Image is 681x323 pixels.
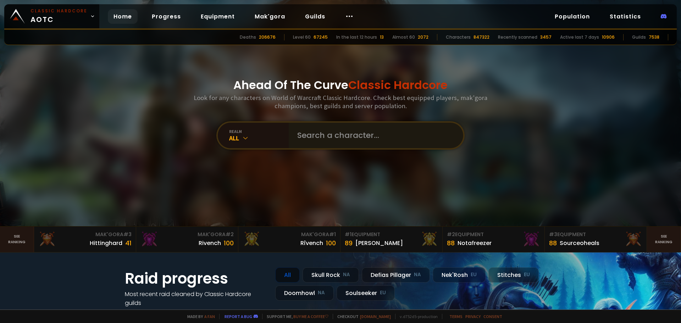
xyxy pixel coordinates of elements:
a: #3Equipment88Sourceoheals [545,227,647,252]
div: In the last 12 hours [336,34,377,40]
span: Classic Hardcore [348,77,448,93]
span: # 1 [329,231,336,238]
span: # 2 [226,231,234,238]
div: Equipment [549,231,642,238]
div: Stitches [488,267,539,283]
a: Mak'Gora#3Hittinghard41 [34,227,136,252]
div: Recently scanned [498,34,537,40]
a: See all progress [125,308,171,316]
div: Sourceoheals [560,239,599,247]
div: 13 [380,34,384,40]
small: NA [343,271,350,278]
div: 100 [224,238,234,248]
a: Mak'Gora#2Rivench100 [136,227,238,252]
div: Rîvench [300,239,323,247]
span: AOTC [31,8,87,25]
small: NA [318,289,325,296]
div: Characters [446,34,471,40]
div: Hittinghard [90,239,122,247]
h3: Look for any characters on World of Warcraft Classic Hardcore. Check best equipped players, mak'g... [191,94,490,110]
input: Search a character... [293,123,455,148]
div: Level 60 [293,34,311,40]
span: Checkout [333,314,391,319]
h4: Most recent raid cleaned by Classic Hardcore guilds [125,290,267,307]
div: Defias Pillager [362,267,430,283]
a: #1Equipment89[PERSON_NAME] [340,227,443,252]
div: 88 [549,238,557,248]
a: Buy me a coffee [293,314,328,319]
span: Support me, [262,314,328,319]
div: Equipment [345,231,438,238]
small: Classic Hardcore [31,8,87,14]
div: 206676 [259,34,276,40]
div: 41 [125,238,132,248]
div: Almost 60 [392,34,415,40]
a: Progress [146,9,187,24]
div: Rivench [199,239,221,247]
div: [PERSON_NAME] [355,239,403,247]
div: 3457 [540,34,552,40]
div: Deaths [240,34,256,40]
span: # 1 [345,231,351,238]
a: Statistics [604,9,647,24]
a: Report a bug [225,314,252,319]
div: Guilds [632,34,646,40]
span: # 3 [123,231,132,238]
a: Home [108,9,138,24]
small: EU [524,271,530,278]
h1: Ahead Of The Curve [233,77,448,94]
div: Active last 7 days [560,34,599,40]
a: #2Equipment88Notafreezer [443,227,545,252]
div: Mak'Gora [38,231,132,238]
a: Population [549,9,596,24]
a: Privacy [465,314,481,319]
a: Equipment [195,9,240,24]
div: 67245 [314,34,328,40]
h1: Raid progress [125,267,267,290]
a: Terms [449,314,463,319]
div: realm [229,129,289,134]
div: Soulseeker [337,285,395,301]
div: 100 [326,238,336,248]
small: EU [471,271,477,278]
div: All [275,267,300,283]
div: 88 [447,238,455,248]
div: 89 [345,238,353,248]
div: All [229,134,289,142]
div: 2072 [418,34,428,40]
a: a fan [204,314,215,319]
span: # 3 [549,231,557,238]
span: Made by [183,314,215,319]
span: # 2 [447,231,455,238]
a: Guilds [299,9,331,24]
div: Mak'Gora [243,231,336,238]
a: Consent [483,314,502,319]
a: [DOMAIN_NAME] [360,314,391,319]
small: NA [414,271,421,278]
div: Doomhowl [275,285,334,301]
div: Notafreezer [458,239,492,247]
div: Equipment [447,231,540,238]
a: Classic HardcoreAOTC [4,4,99,28]
div: 10906 [602,34,615,40]
a: Mak'gora [249,9,291,24]
small: EU [380,289,386,296]
div: 847322 [474,34,489,40]
div: Mak'Gora [140,231,234,238]
div: Nek'Rosh [433,267,486,283]
div: Skull Rock [303,267,359,283]
a: Seeranking [647,227,681,252]
div: 7538 [649,34,659,40]
span: v. d752d5 - production [395,314,438,319]
a: Mak'Gora#1Rîvench100 [238,227,340,252]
